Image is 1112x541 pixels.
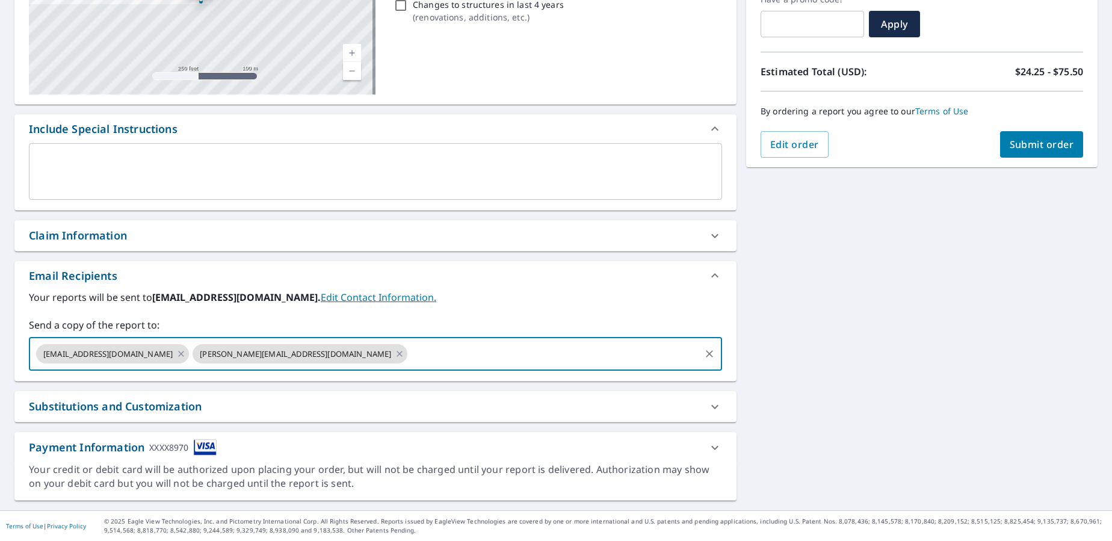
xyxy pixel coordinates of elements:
div: Your credit or debit card will be authorized upon placing your order, but will not be charged unt... [29,463,722,490]
p: Estimated Total (USD): [761,64,922,79]
div: [PERSON_NAME][EMAIL_ADDRESS][DOMAIN_NAME] [193,344,407,363]
a: Current Level 17, Zoom In [343,44,361,62]
button: Edit order [761,131,829,158]
img: cardImage [194,439,217,456]
div: Substitutions and Customization [29,398,202,415]
span: Edit order [770,138,819,151]
div: Email Recipients [29,268,117,284]
a: Terms of Use [6,522,43,530]
div: [EMAIL_ADDRESS][DOMAIN_NAME] [36,344,189,363]
div: Include Special Instructions [29,121,178,137]
a: EditContactInfo [321,291,436,304]
div: Claim Information [14,220,737,251]
div: Payment InformationXXXX8970cardImage [14,432,737,463]
p: © 2025 Eagle View Technologies, Inc. and Pictometry International Corp. All Rights Reserved. Repo... [104,517,1106,535]
div: Claim Information [29,227,127,244]
p: ( renovations, additions, etc. ) [413,11,564,23]
label: Your reports will be sent to [29,290,722,305]
div: Email Recipients [14,261,737,290]
p: By ordering a report you agree to our [761,106,1083,117]
div: Payment Information [29,439,217,456]
b: [EMAIL_ADDRESS][DOMAIN_NAME]. [152,291,321,304]
span: Submit order [1010,138,1074,151]
p: | [6,522,86,530]
div: Include Special Instructions [14,114,737,143]
p: $24.25 - $75.50 [1015,64,1083,79]
label: Send a copy of the report to: [29,318,722,332]
button: Apply [869,11,920,37]
span: [PERSON_NAME][EMAIL_ADDRESS][DOMAIN_NAME] [193,348,398,360]
a: Terms of Use [915,105,969,117]
a: Current Level 17, Zoom Out [343,62,361,80]
div: XXXX8970 [149,439,188,456]
span: [EMAIL_ADDRESS][DOMAIN_NAME] [36,348,180,360]
button: Submit order [1000,131,1084,158]
a: Privacy Policy [47,522,86,530]
button: Clear [701,345,718,362]
span: Apply [879,17,910,31]
div: Substitutions and Customization [14,391,737,422]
